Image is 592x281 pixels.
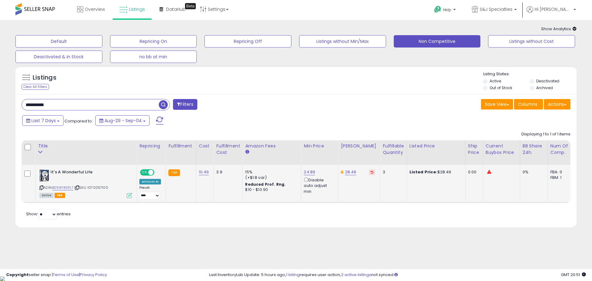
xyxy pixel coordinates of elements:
[129,6,145,12] span: Listings
[490,78,501,84] label: Active
[51,169,125,177] b: It's A Wonderful Life
[488,35,575,48] button: Listings without Cost
[245,169,296,175] div: 15%
[286,272,300,278] a: 1 listing
[110,51,197,63] button: no bb at min
[409,169,461,175] div: $28.49
[245,175,296,180] div: (+$1.8 var)
[536,78,559,84] label: Deactivated
[31,118,56,124] span: Last 7 Days
[409,169,438,175] b: Listed Price:
[209,272,586,278] div: Last InventoryLab Update: 5 hours ago, requires user action, not synced.
[394,35,481,48] button: Non Competitive
[139,143,163,149] div: Repricing
[53,272,79,278] a: Terms of Use
[550,175,571,180] div: FBM: 1
[154,170,163,175] span: OFF
[486,143,517,156] div: Current Buybox Price
[345,169,356,175] a: 28.49
[561,272,586,278] span: 2025-09-13 20:51 GMT
[535,6,572,12] span: Hi [PERSON_NAME]
[480,6,512,12] span: S&J Specialties
[216,143,240,156] div: Fulfillment Cost
[168,143,193,149] div: Fulfillment
[304,169,315,175] a: 24.89
[341,143,377,149] div: [PERSON_NAME]
[185,3,196,9] div: Tooltip anchor
[245,149,249,155] small: Amazon Fees.
[550,143,573,156] div: Num of Comp.
[39,193,54,198] span: All listings currently available for purchase on Amazon
[6,272,107,278] div: seller snap | |
[199,143,211,149] div: Cost
[443,7,451,12] span: Help
[15,35,102,48] button: Default
[481,99,513,110] button: Save View
[434,6,442,13] i: Get Help
[15,51,102,63] button: Deactivated & In Stock
[304,176,333,194] div: Disable auto adjust min
[139,186,161,200] div: Preset:
[541,26,577,32] span: Show Analytics
[52,185,73,190] a: B09BY85PL7
[139,179,161,184] div: Amazon AI
[341,272,371,278] a: 2 active listings
[490,85,512,90] label: Out of Stock
[514,99,543,110] button: Columns
[468,169,478,175] div: 0.00
[85,6,105,12] span: Overview
[173,99,197,110] button: Filters
[168,169,180,176] small: FBA
[26,211,71,217] span: Show: entries
[64,118,93,124] span: Compared to:
[245,143,298,149] div: Amazon Fees
[245,187,296,192] div: $10 - $10.90
[383,169,402,175] div: 3
[521,131,570,137] div: Displaying 1 to 1 of 1 items
[199,169,209,175] a: 10.49
[204,35,291,48] button: Repricing Off
[141,170,148,175] span: ON
[483,71,576,77] p: Listing States:
[409,143,463,149] div: Listed Price
[468,143,480,156] div: Ship Price
[536,85,553,90] label: Archived
[216,169,238,175] div: 3.9
[39,169,49,182] img: 51heoisk61L._SL40_.jpg
[39,169,132,197] div: ASIN:
[523,169,543,175] div: 0%
[523,143,545,156] div: BB Share 24h.
[22,84,49,90] div: Clear All Filters
[22,115,64,126] button: Last 7 Days
[80,272,107,278] a: Privacy Policy
[166,6,186,12] span: DataHub
[550,169,571,175] div: FBA: 0
[55,193,65,198] span: FBA
[110,35,197,48] button: Repricing On
[518,101,537,107] span: Columns
[6,272,29,278] strong: Copyright
[299,35,386,48] button: Listings without Min/Max
[74,185,108,190] span: | SKU: 1070057100
[383,143,404,156] div: Fulfillable Quantity
[95,115,150,126] button: Aug-29 - Sep-04
[33,73,56,82] h5: Listings
[38,143,134,149] div: Title
[245,182,286,187] b: Reduced Prof. Rng.
[527,6,576,20] a: Hi [PERSON_NAME]
[429,1,462,20] a: Help
[105,118,142,124] span: Aug-29 - Sep-04
[544,99,570,110] button: Actions
[304,143,335,149] div: Min Price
